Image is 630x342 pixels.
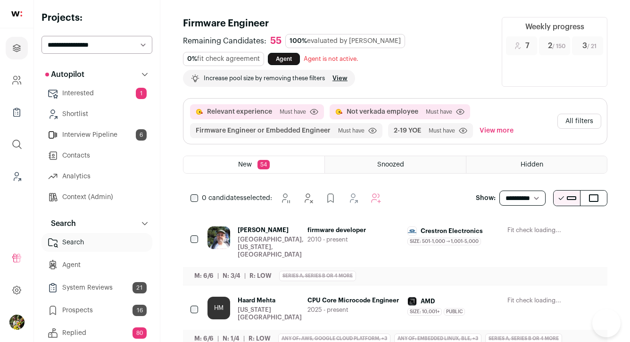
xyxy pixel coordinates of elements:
[187,56,197,62] span: 0%
[407,308,442,316] span: Size: 10,001+
[41,105,152,124] a: Shortlist
[507,226,600,234] div: Fit check loading...
[136,88,147,99] span: 1
[408,297,416,306] img: 71466b9cfbf7abaaf344bd56056d59df4f70818a62a894e3e71405d6eb231270.jpg
[136,129,147,141] span: 6
[207,297,600,336] a: HM Haard Mehta [US_STATE][GEOGRAPHIC_DATA] CPU Core Microcode Engineer 2025 - present AMD Size: 1...
[279,271,356,281] div: Series A, Series B or 4 more
[45,69,84,80] p: Autopilot
[41,167,152,186] a: Analytics
[429,127,455,134] span: Must have
[377,161,404,168] span: Snoozed
[268,53,300,65] a: Agent
[223,335,240,342] span: N: 1/4
[41,65,152,84] button: Autopilot
[9,315,25,330] button: Open dropdown
[183,52,264,66] div: fit check agreement
[194,273,214,279] span: M: 6/6
[207,297,230,319] div: HM
[478,123,515,138] button: View more
[194,272,272,280] ul: | |
[394,126,421,135] button: 2-19 YOE
[285,34,405,48] div: evaluated by [PERSON_NAME]
[238,297,302,304] span: Haard Mehta
[41,256,152,275] a: Agent
[41,146,152,165] a: Contacts
[525,21,584,33] div: Weekly progress
[238,306,302,321] div: [US_STATE][GEOGRAPHIC_DATA]
[249,335,271,342] span: R: Low
[257,160,270,169] span: 54
[307,297,400,304] span: CPU Core Microcode Engineer
[444,308,465,316] span: Public
[280,108,306,116] span: Must have
[41,214,152,233] button: Search
[41,125,152,144] a: Interview Pipeline6
[207,226,230,249] img: 01ca6e2e9b853191694533902105d7df556de7444ee9ae5346e11162adfcbea8.jpg
[307,306,400,314] span: 2025 - present
[196,126,331,135] button: Firmware Engineer or Embedded Engineer
[407,238,481,245] span: Size: 501-1,000 → 1,001-5,000
[421,227,483,235] span: Crestron Electronics
[548,40,565,51] span: 2
[344,189,363,208] button: Add to Shortlist
[592,309,621,337] iframe: Help Scout Beacon - Open
[276,189,295,208] button: Snooze
[41,278,152,297] a: System Reviews21
[11,11,22,17] img: wellfound-shorthand-0d5821cbd27db2630d0214b213865d53afaa358527fdda9d0ea32b1df1b89c2c.svg
[133,305,147,316] span: 16
[338,127,365,134] span: Must have
[9,315,25,330] img: 6689865-medium_jpg
[6,37,28,59] a: Projects
[298,189,317,208] button: Hide
[238,226,304,234] span: [PERSON_NAME]
[466,156,607,173] a: Hidden
[290,38,307,44] span: 100%
[207,107,272,117] button: Relevant experience
[6,165,28,188] a: Leads (Backoffice)
[582,40,597,51] span: 3
[307,236,400,243] span: 2010 - present
[41,84,152,103] a: Interested1
[304,56,358,62] span: Agent is not active.
[325,156,465,173] a: Snoozed
[45,218,76,229] p: Search
[525,40,530,51] span: 7
[133,282,147,293] span: 21
[223,273,240,279] span: N: 3/4
[408,229,416,234] img: f1589a18f06710472d8d36cc72c5f9153eaba4a1bc42e8d06bb491c09fdc1397.jpg
[6,101,28,124] a: Company Lists
[41,233,152,252] a: Search
[183,35,266,47] span: Remaining Candidates:
[207,226,600,274] a: [PERSON_NAME] [GEOGRAPHIC_DATA], [US_STATE], [GEOGRAPHIC_DATA] firmware developer 2010 - present ...
[194,335,214,342] span: M: 6/6
[133,327,147,339] span: 80
[476,193,496,203] p: Show:
[249,273,272,279] span: R: Low
[41,301,152,320] a: Prospects16
[521,161,543,168] span: Hidden
[238,236,304,259] div: [GEOGRAPHIC_DATA], [US_STATE], [GEOGRAPHIC_DATA]
[426,108,452,116] span: Must have
[41,11,152,25] h2: Projects:
[41,188,152,207] a: Context (Admin)
[366,189,385,208] button: Add to Autopilot
[202,193,272,203] span: selected:
[552,43,565,49] span: / 150
[270,35,282,47] div: 55
[307,226,400,234] span: firmware developer
[202,195,243,201] span: 0 candidates
[421,298,435,305] span: AMD
[507,297,600,304] div: Fit check loading...
[557,114,601,129] button: All filters
[238,161,252,168] span: New
[347,107,418,117] button: Not verkada employee
[332,75,348,82] a: View
[587,43,597,49] span: / 21
[6,69,28,92] a: Company and ATS Settings
[204,75,325,82] p: Increase pool size by removing these filters
[321,189,340,208] button: Add to Prospects
[183,17,490,30] h1: Firmware Engineer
